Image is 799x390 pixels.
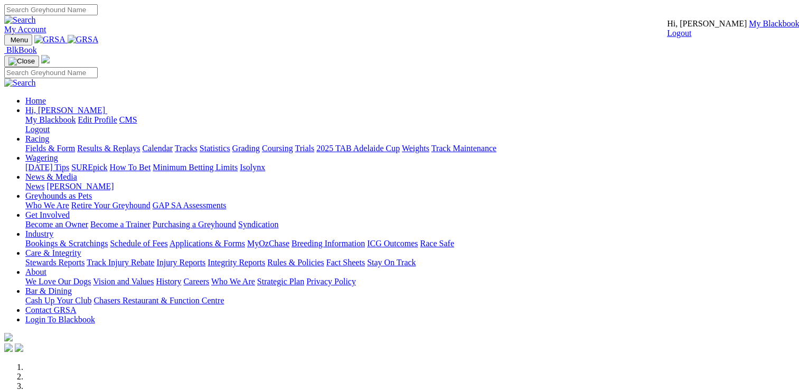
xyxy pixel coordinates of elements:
[71,163,107,172] a: SUREpick
[6,45,37,54] span: BlkBook
[4,15,36,25] img: Search
[232,144,260,153] a: Grading
[25,115,76,124] a: My Blackbook
[110,163,151,172] a: How To Bet
[25,239,795,248] div: Industry
[46,182,114,191] a: [PERSON_NAME]
[25,106,105,115] span: Hi, [PERSON_NAME]
[119,115,137,124] a: CMS
[25,201,69,210] a: Who We Are
[292,239,365,248] a: Breeding Information
[4,55,39,67] button: Toggle navigation
[367,239,418,248] a: ICG Outcomes
[25,305,76,314] a: Contact GRSA
[25,315,95,324] a: Login To Blackbook
[4,333,13,341] img: logo-grsa-white.png
[25,248,81,257] a: Care & Integrity
[8,57,35,66] img: Close
[156,258,205,267] a: Injury Reports
[77,144,140,153] a: Results & Replays
[25,277,91,286] a: We Love Our Dogs
[25,239,108,248] a: Bookings & Scratchings
[25,277,795,286] div: About
[15,343,23,352] img: twitter.svg
[306,277,356,286] a: Privacy Policy
[257,277,304,286] a: Strategic Plan
[93,277,154,286] a: Vision and Values
[183,277,209,286] a: Careers
[25,125,50,134] a: Logout
[25,210,70,219] a: Get Involved
[25,153,58,162] a: Wagering
[667,29,691,38] a: Logout
[25,286,72,295] a: Bar & Dining
[25,201,795,210] div: Greyhounds as Pets
[170,239,245,248] a: Applications & Forms
[25,220,795,229] div: Get Involved
[25,163,69,172] a: [DATE] Tips
[262,144,293,153] a: Coursing
[25,163,795,172] div: Wagering
[4,45,37,54] a: BlkBook
[316,144,400,153] a: 2025 TAB Adelaide Cup
[25,229,53,238] a: Industry
[326,258,365,267] a: Fact Sheets
[25,296,795,305] div: Bar & Dining
[93,296,224,305] a: Chasers Restaurant & Function Centre
[25,144,795,153] div: Racing
[25,182,44,191] a: News
[25,172,77,181] a: News & Media
[142,144,173,153] a: Calendar
[667,19,747,28] span: Hi, [PERSON_NAME]
[25,106,107,115] a: Hi, [PERSON_NAME]
[25,258,84,267] a: Stewards Reports
[247,239,289,248] a: MyOzChase
[267,258,324,267] a: Rules & Policies
[25,96,46,105] a: Home
[25,115,795,134] div: Hi, [PERSON_NAME]
[4,34,32,45] button: Toggle navigation
[78,115,117,124] a: Edit Profile
[41,55,50,63] img: logo-grsa-white.png
[87,258,154,267] a: Track Injury Rebate
[25,182,795,191] div: News & Media
[4,25,46,34] a: My Account
[25,134,49,143] a: Racing
[25,296,91,305] a: Cash Up Your Club
[153,201,227,210] a: GAP SA Assessments
[367,258,416,267] a: Stay On Track
[431,144,496,153] a: Track Maintenance
[175,144,198,153] a: Tracks
[68,35,99,44] img: GRSA
[90,220,151,229] a: Become a Trainer
[153,163,238,172] a: Minimum Betting Limits
[208,258,265,267] a: Integrity Reports
[402,144,429,153] a: Weights
[25,220,88,229] a: Become an Owner
[211,277,255,286] a: Who We Are
[110,239,167,248] a: Schedule of Fees
[238,220,278,229] a: Syndication
[4,4,98,15] input: Search
[200,144,230,153] a: Statistics
[420,239,454,248] a: Race Safe
[25,267,46,276] a: About
[295,144,314,153] a: Trials
[71,201,151,210] a: Retire Your Greyhound
[34,35,65,44] img: GRSA
[25,144,75,153] a: Fields & Form
[240,163,265,172] a: Isolynx
[11,36,28,44] span: Menu
[4,78,36,88] img: Search
[4,67,98,78] input: Search
[156,277,181,286] a: History
[153,220,236,229] a: Purchasing a Greyhound
[25,191,92,200] a: Greyhounds as Pets
[25,258,795,267] div: Care & Integrity
[4,343,13,352] img: facebook.svg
